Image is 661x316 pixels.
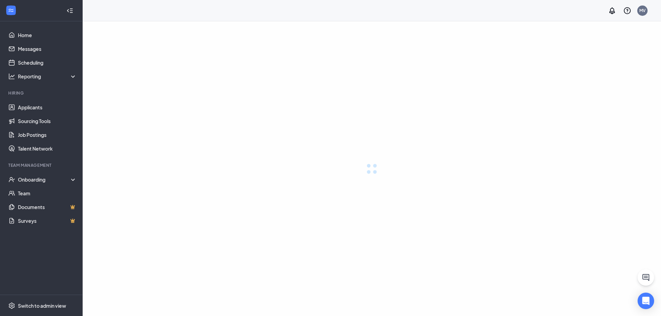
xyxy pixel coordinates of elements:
div: Team Management [8,162,75,168]
button: ChatActive [638,269,654,286]
div: Open Intercom Messenger [638,293,654,309]
svg: Collapse [66,7,73,14]
a: Team [18,186,77,200]
a: Sourcing Tools [18,114,77,128]
a: Home [18,28,77,42]
a: SurveysCrown [18,214,77,228]
svg: UserCheck [8,176,15,183]
a: Job Postings [18,128,77,142]
svg: ChatActive [642,273,650,282]
div: Switch to admin view [18,302,66,309]
svg: Analysis [8,73,15,80]
div: Reporting [18,73,77,80]
div: Hiring [8,90,75,96]
a: Messages [18,42,77,56]
a: DocumentsCrown [18,200,77,214]
svg: Settings [8,302,15,309]
div: Onboarding [18,176,77,183]
svg: Notifications [608,7,616,15]
a: Applicants [18,100,77,114]
div: MV [639,8,646,13]
svg: QuestionInfo [623,7,631,15]
svg: WorkstreamLogo [8,7,14,14]
a: Talent Network [18,142,77,155]
a: Scheduling [18,56,77,69]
